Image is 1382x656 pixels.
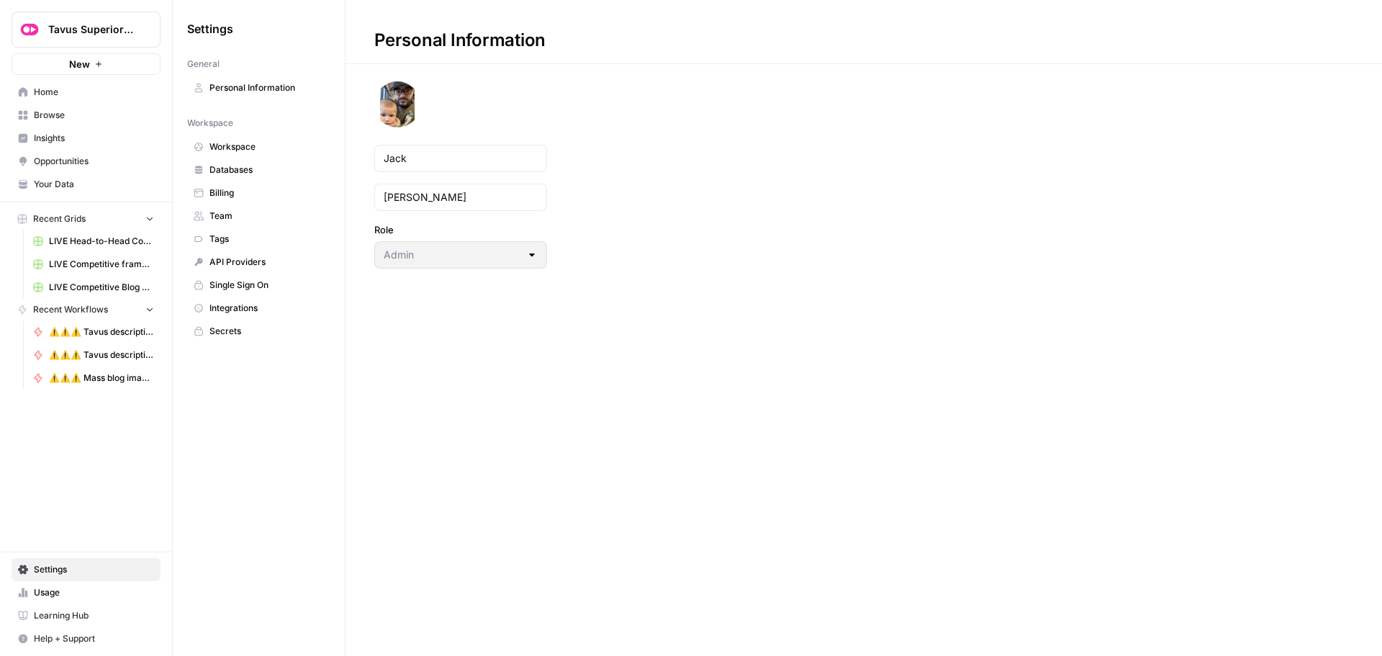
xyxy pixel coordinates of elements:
[33,212,86,225] span: Recent Grids
[209,140,324,153] span: Workspace
[187,135,330,158] a: Workspace
[27,320,161,343] a: ⚠️⚠️⚠️ Tavus description updater WIP
[209,163,324,176] span: Databases
[34,86,154,99] span: Home
[12,127,161,150] a: Insights
[345,29,574,52] div: Personal Information
[209,233,324,246] span: Tags
[34,109,154,122] span: Browse
[12,53,161,75] button: New
[209,81,324,94] span: Personal Information
[12,208,161,230] button: Recent Grids
[17,17,42,42] img: Tavus Superiority Logo
[12,604,161,627] a: Learning Hub
[34,178,154,191] span: Your Data
[33,303,108,316] span: Recent Workflows
[209,302,324,315] span: Integrations
[34,632,154,645] span: Help + Support
[209,187,324,199] span: Billing
[49,325,154,338] span: ⚠️⚠️⚠️ Tavus description updater WIP
[34,132,154,145] span: Insights
[49,372,154,385] span: ⚠️⚠️⚠️ Mass blog image updater
[187,181,330,205] a: Billing
[27,253,161,276] a: LIVE Competitive framed blog writer v7 Grid
[12,299,161,320] button: Recent Workflows
[187,117,233,130] span: Workspace
[12,173,161,196] a: Your Data
[49,349,154,361] span: ⚠️⚠️⚠️ Tavus description updater (ACTIVE)
[27,230,161,253] a: LIVE Head-to-Head Comparison Writer Grid
[12,150,161,173] a: Opportunities
[12,81,161,104] a: Home
[49,281,154,294] span: LIVE Competitive Blog Writer Grid
[34,609,154,622] span: Learning Hub
[12,581,161,604] a: Usage
[187,205,330,228] a: Team
[374,223,547,237] label: Role
[209,325,324,338] span: Secrets
[187,158,330,181] a: Databases
[209,256,324,269] span: API Providers
[48,22,135,37] span: Tavus Superiority
[187,297,330,320] a: Integrations
[12,104,161,127] a: Browse
[187,58,220,71] span: General
[49,258,154,271] span: LIVE Competitive framed blog writer v7 Grid
[34,155,154,168] span: Opportunities
[209,279,324,292] span: Single Sign On
[187,251,330,274] a: API Providers
[209,210,324,223] span: Team
[12,558,161,581] a: Settings
[187,320,330,343] a: Secrets
[374,81,420,127] img: avatar
[12,12,161,48] button: Workspace: Tavus Superiority
[187,274,330,297] a: Single Sign On
[34,563,154,576] span: Settings
[12,627,161,650] button: Help + Support
[34,586,154,599] span: Usage
[187,76,330,99] a: Personal Information
[69,57,90,71] span: New
[187,20,233,37] span: Settings
[27,367,161,390] a: ⚠️⚠️⚠️ Mass blog image updater
[27,276,161,299] a: LIVE Competitive Blog Writer Grid
[187,228,330,251] a: Tags
[49,235,154,248] span: LIVE Head-to-Head Comparison Writer Grid
[27,343,161,367] a: ⚠️⚠️⚠️ Tavus description updater (ACTIVE)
